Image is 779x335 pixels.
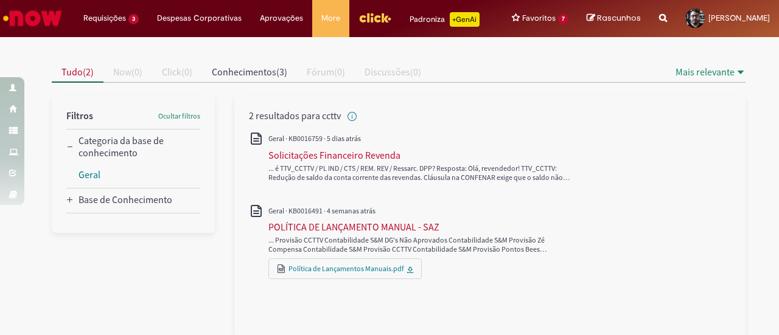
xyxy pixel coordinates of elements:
span: More [321,12,340,24]
span: Despesas Corporativas [157,12,242,24]
span: [PERSON_NAME] [708,13,770,23]
a: Rascunhos [587,13,641,24]
img: click_logo_yellow_360x200.png [358,9,391,27]
img: ServiceNow [1,6,64,30]
div: Padroniza [410,12,480,27]
span: Requisições [83,12,126,24]
span: 3 [128,14,139,24]
p: +GenAi [450,12,480,27]
span: Favoritos [522,12,556,24]
span: 7 [558,14,568,24]
span: Rascunhos [597,12,641,24]
span: Aprovações [260,12,303,24]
